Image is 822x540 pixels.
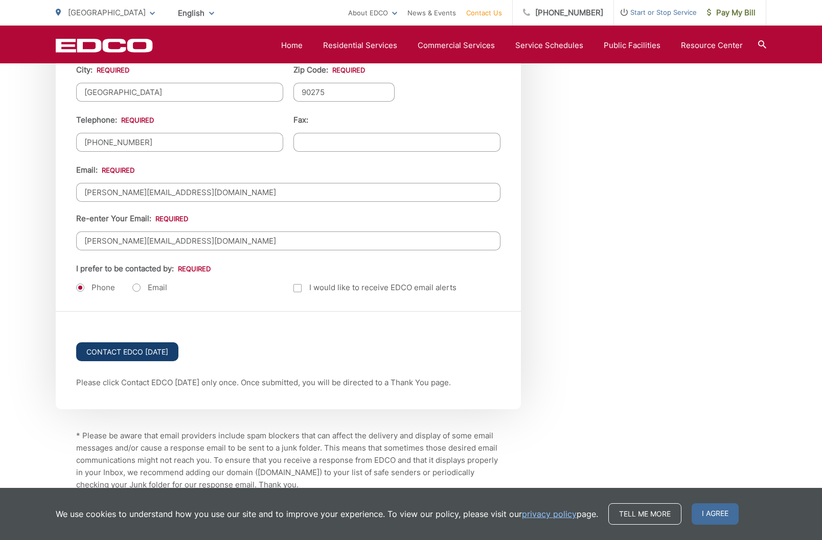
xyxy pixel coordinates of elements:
span: [GEOGRAPHIC_DATA] [68,8,146,17]
label: I would like to receive EDCO email alerts [293,281,456,294]
label: Re-enter Your Email: [76,214,188,223]
a: Resource Center [681,39,743,52]
a: Contact Us [466,7,502,19]
span: English [170,4,222,22]
label: Email [132,283,167,293]
p: * Please be aware that email providers include spam blockers that can affect the delivery and dis... [76,430,500,491]
a: Commercial Services [418,39,495,52]
label: I prefer to be contacted by: [76,264,211,273]
input: Contact EDCO [DATE] [76,342,178,361]
span: Pay My Bill [707,7,756,19]
span: I agree [692,503,739,525]
p: We use cookies to understand how you use our site and to improve your experience. To view our pol... [56,508,598,520]
a: About EDCO [348,7,397,19]
a: EDCD logo. Return to the homepage. [56,38,153,53]
p: Please click Contact EDCO [DATE] only once. Once submitted, you will be directed to a Thank You p... [76,377,500,389]
label: Email: [76,166,134,175]
a: privacy policy [522,508,577,520]
a: Service Schedules [515,39,583,52]
a: Public Facilities [604,39,660,52]
a: Tell me more [608,503,681,525]
label: Zip Code: [293,65,365,75]
label: Fax: [293,115,308,125]
a: News & Events [407,7,456,19]
label: Phone [76,283,115,293]
a: Home [281,39,303,52]
label: Telephone: [76,115,154,125]
a: Residential Services [323,39,397,52]
label: City: [76,65,129,75]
